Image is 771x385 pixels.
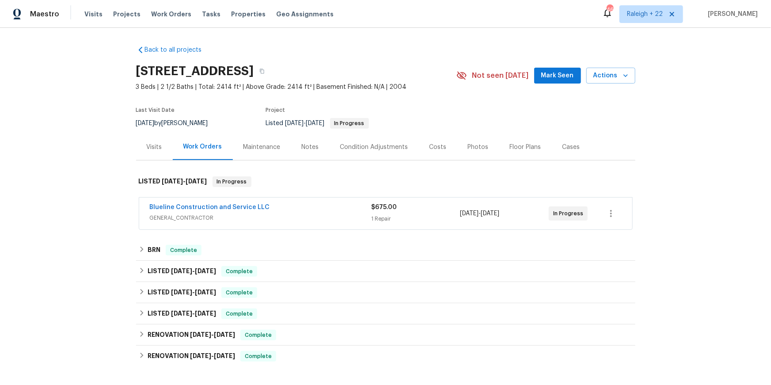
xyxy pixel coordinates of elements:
[136,118,219,129] div: by [PERSON_NAME]
[213,177,251,186] span: In Progress
[243,143,281,152] div: Maintenance
[139,176,207,187] h6: LISTED
[372,214,460,223] div: 1 Repair
[171,310,192,316] span: [DATE]
[183,142,222,151] div: Work Orders
[195,310,216,316] span: [DATE]
[171,289,216,295] span: -
[241,331,275,339] span: Complete
[136,324,635,346] div: RENOVATION [DATE]-[DATE]Complete
[113,10,141,19] span: Projects
[510,143,541,152] div: Floor Plans
[30,10,59,19] span: Maestro
[222,288,256,297] span: Complete
[254,63,270,79] button: Copy Address
[167,246,201,255] span: Complete
[214,353,235,359] span: [DATE]
[241,352,275,361] span: Complete
[285,120,304,126] span: [DATE]
[627,10,663,19] span: Raleigh + 22
[147,143,162,152] div: Visits
[429,143,447,152] div: Costs
[562,143,580,152] div: Cases
[171,268,216,274] span: -
[472,71,529,80] span: Not seen [DATE]
[136,46,221,54] a: Back to all projects
[222,309,256,318] span: Complete
[276,10,334,19] span: Geo Assignments
[331,121,368,126] span: In Progress
[541,70,574,81] span: Mark Seen
[481,210,499,217] span: [DATE]
[231,10,266,19] span: Properties
[340,143,408,152] div: Condition Adjustments
[372,204,397,210] span: $675.00
[468,143,489,152] div: Photos
[162,178,183,184] span: [DATE]
[136,282,635,303] div: LISTED [DATE]-[DATE]Complete
[84,10,103,19] span: Visits
[222,267,256,276] span: Complete
[306,120,325,126] span: [DATE]
[460,209,499,218] span: -
[151,10,191,19] span: Work Orders
[148,266,216,277] h6: LISTED
[136,303,635,324] div: LISTED [DATE]-[DATE]Complete
[136,107,175,113] span: Last Visit Date
[553,209,587,218] span: In Progress
[148,287,216,298] h6: LISTED
[534,68,581,84] button: Mark Seen
[190,353,211,359] span: [DATE]
[202,11,220,17] span: Tasks
[302,143,319,152] div: Notes
[593,70,628,81] span: Actions
[195,268,216,274] span: [DATE]
[136,67,254,76] h2: [STREET_ADDRESS]
[586,68,635,84] button: Actions
[171,268,192,274] span: [DATE]
[162,178,207,184] span: -
[214,332,235,338] span: [DATE]
[460,210,479,217] span: [DATE]
[266,120,369,126] span: Listed
[136,120,155,126] span: [DATE]
[136,261,635,282] div: LISTED [DATE]-[DATE]Complete
[136,83,456,91] span: 3 Beds | 2 1/2 Baths | Total: 2414 ft² | Above Grade: 2414 ft² | Basement Finished: N/A | 2004
[148,309,216,319] h6: LISTED
[148,330,235,340] h6: RENOVATION
[136,168,635,196] div: LISTED [DATE]-[DATE]In Progress
[136,240,635,261] div: BRN Complete
[148,245,160,255] h6: BRN
[171,289,192,295] span: [DATE]
[186,178,207,184] span: [DATE]
[704,10,758,19] span: [PERSON_NAME]
[607,5,613,14] div: 465
[285,120,325,126] span: -
[190,332,235,338] span: -
[190,332,211,338] span: [DATE]
[195,289,216,295] span: [DATE]
[150,204,270,210] a: Blueline Construction and Service LLC
[190,353,235,359] span: -
[136,346,635,367] div: RENOVATION [DATE]-[DATE]Complete
[150,213,372,222] span: GENERAL_CONTRACTOR
[148,351,235,362] h6: RENOVATION
[171,310,216,316] span: -
[266,107,285,113] span: Project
